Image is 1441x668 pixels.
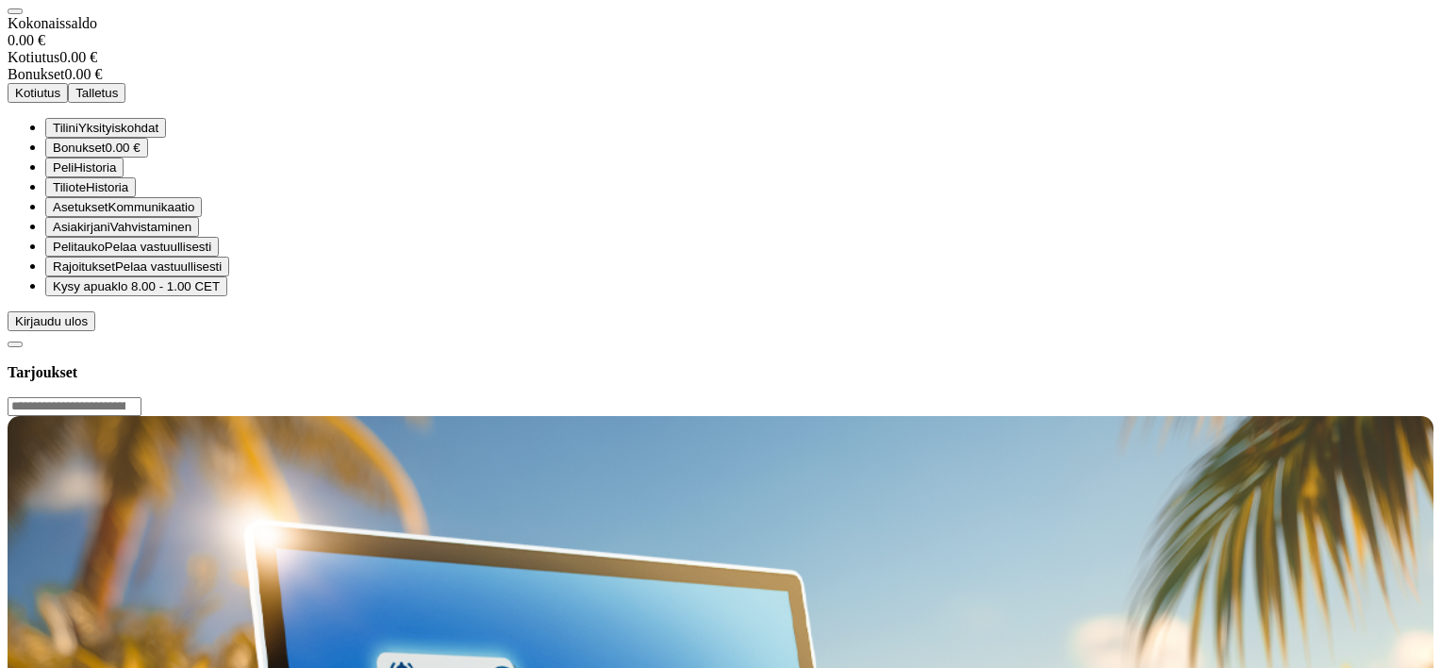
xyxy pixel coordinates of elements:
button: transactions iconTilioteHistoria [45,177,136,197]
span: Kommunikaatio [108,200,195,214]
span: Kotiutus [15,86,60,100]
button: Kirjaudu ulos [8,311,95,331]
span: Kirjaudu ulos [15,314,88,328]
span: Pelitauko [53,240,105,254]
button: history iconPeliHistoria [45,158,124,177]
input: Search [8,397,141,416]
span: Asetukset [53,200,108,214]
div: 0.00 € [8,32,1433,49]
span: Kysy apua [53,279,111,293]
button: close [8,8,23,14]
button: smiley iconBonukset0.00 € [45,138,148,158]
span: Rajoitukset [53,259,115,274]
span: Pelaa vastuullisesti [105,240,211,254]
button: user-circle iconTiliniYksityiskohdat [45,118,166,138]
span: Vahvistaminen [110,220,191,234]
span: klo 8.00 - 1.00 CET [111,279,220,293]
span: Bonukset [53,141,106,155]
button: Kotiutus [8,83,68,103]
span: Historia [86,180,128,194]
span: Yksityiskohdat [78,121,158,135]
span: Tilini [53,121,78,135]
span: Peli [53,160,74,175]
span: Bonukset [8,66,64,82]
button: headphones iconKysy apuaklo 8.00 - 1.00 CET [45,276,227,296]
span: Tiliote [53,180,86,194]
button: toggle iconAsetuksetKommunikaatio [45,197,202,217]
h3: Tarjoukset [8,363,1433,381]
span: Kotiutus [8,49,59,65]
span: Pelaa vastuullisesti [115,259,222,274]
span: Asiakirjani [53,220,110,234]
div: 0.00 € [8,66,1433,83]
span: Talletus [75,86,118,100]
span: Historia [74,160,116,175]
button: chevron-left icon [8,342,23,347]
button: Talletus [68,83,125,103]
span: 0.00 € [106,141,141,155]
button: document iconAsiakirjaniVahvistaminen [45,217,199,237]
div: Kokonaissaldo [8,15,1433,49]
div: 0.00 € [8,49,1433,66]
button: limits iconRajoituksetPelaa vastuullisesti [45,257,229,276]
button: clock iconPelitaukoPelaa vastuullisesti [45,237,219,257]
